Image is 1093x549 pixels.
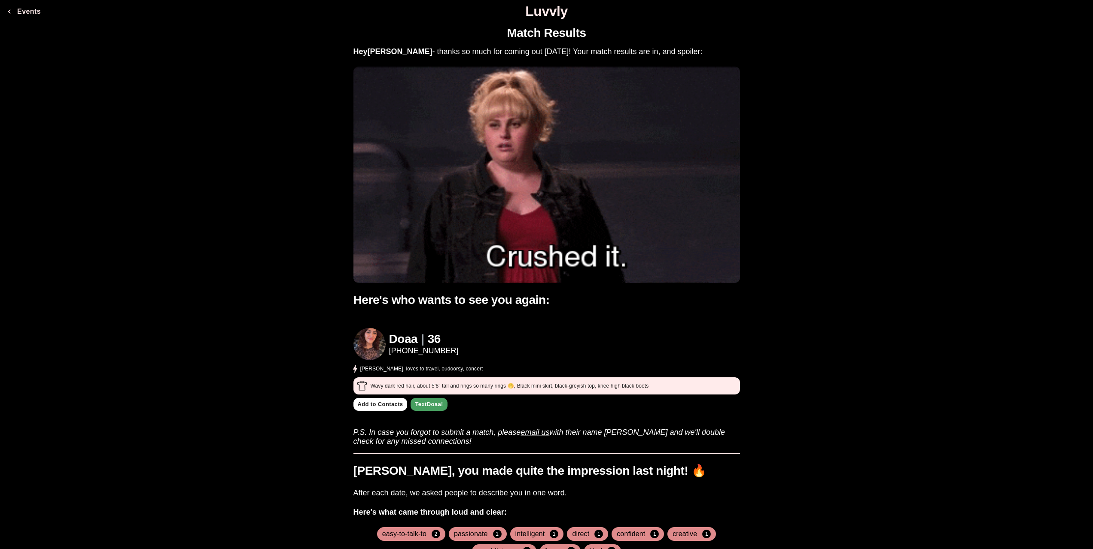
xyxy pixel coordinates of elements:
i: P.S. In case you forgot to submit a match, please with their name [PERSON_NAME] and we'll double ... [353,428,725,446]
span: 1 [594,530,603,538]
span: 1 [650,530,659,538]
span: 1 [550,530,558,538]
p: Wavy dark red hair, about 5’8” tall and rings so many rings 🤭 , Black mini skirt, black-greyish t... [371,382,649,390]
h1: Here's who wants to see you again: [353,293,740,307]
p: [PERSON_NAME], loves to travel, oudoorsy, concert [360,365,483,373]
h3: After each date, we asked people to describe you in one word. [353,488,740,497]
h4: easy-to-talk-to [382,530,426,538]
h1: 36 [428,332,441,346]
img: Doaa [353,328,386,360]
h4: passionate [454,530,488,538]
h1: | [421,332,424,346]
span: 1 [702,530,711,538]
span: 1 [493,530,502,538]
a: TextDoaa! [411,398,447,411]
a: Add to Contacts [353,398,408,411]
h1: Luvvly [3,3,1090,19]
h1: Match Results [507,26,586,40]
h1: [PERSON_NAME], you made quite the impression last night! 🔥 [353,464,740,478]
h4: creative [673,530,697,538]
b: Hey [PERSON_NAME] [353,47,432,56]
span: 2 [432,530,440,538]
h4: direct [572,530,589,538]
h3: - thanks so much for coming out [DATE]! Your match results are in, and spoiler: [353,47,740,56]
h3: Here's what came through loud and clear: [353,508,740,517]
a: [PHONE_NUMBER] [389,346,459,355]
img: Pitch Perfect Crushed It GIF [353,67,740,283]
h4: intelligent [515,530,545,538]
button: Events [3,3,44,20]
h1: Doaa [389,332,418,346]
h4: confident [617,530,645,538]
a: email us [521,428,549,437]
